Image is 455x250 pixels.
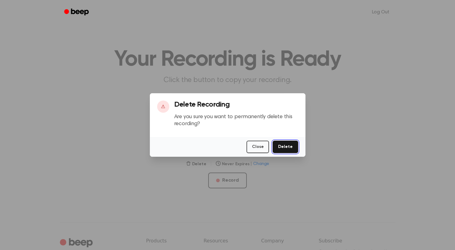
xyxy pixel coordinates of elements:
p: Are you sure you want to permanently delete this recording? [174,114,298,127]
button: Close [246,141,269,153]
div: ⚠ [157,101,169,113]
a: Beep [60,6,94,18]
a: Log Out [366,5,395,19]
h3: Delete Recording [174,101,298,109]
button: Delete [273,141,298,153]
